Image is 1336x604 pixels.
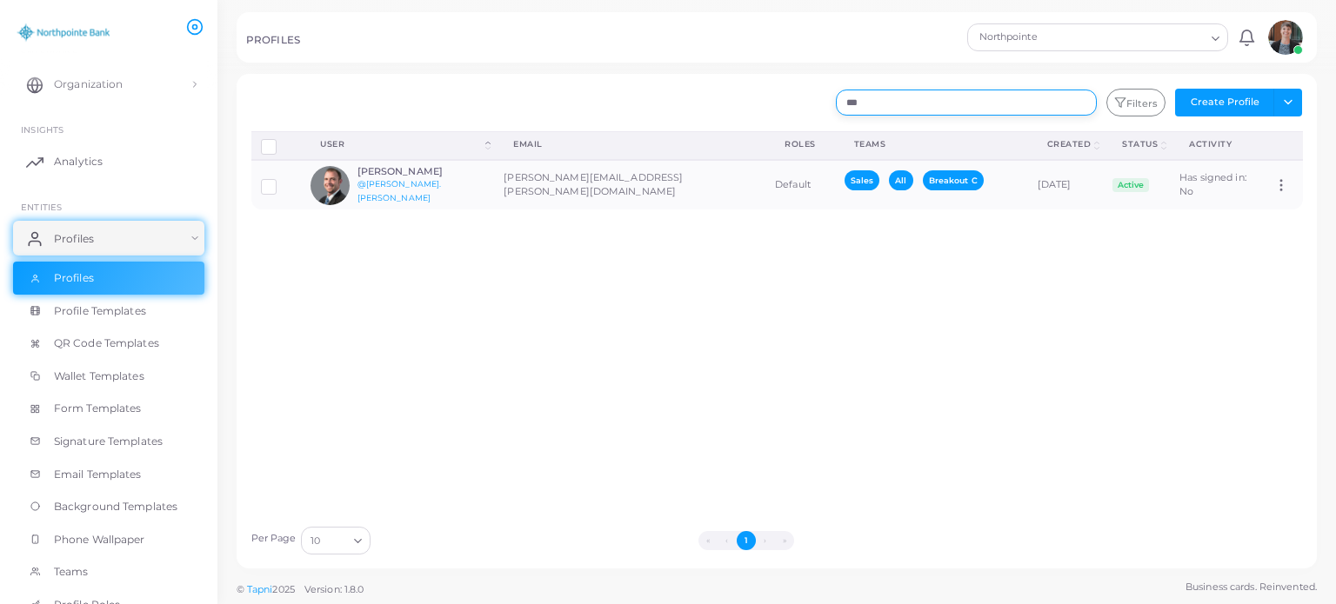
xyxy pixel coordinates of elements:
[13,295,204,328] a: Profile Templates
[13,262,204,295] a: Profiles
[54,564,89,580] span: Teams
[1028,160,1104,209] td: [DATE]
[1122,138,1158,150] div: Status
[13,360,204,393] a: Wallet Templates
[513,138,746,150] div: Email
[1175,89,1274,116] button: Create Profile
[320,138,482,150] div: User
[854,138,1009,150] div: Teams
[1189,138,1245,150] div: activity
[1112,178,1149,192] span: Active
[54,76,123,92] span: Organization
[1263,20,1307,55] a: avatar
[247,583,273,595] a: Tapni
[311,532,320,550] span: 10
[54,154,103,169] span: Analytics
[54,335,159,351] span: QR Code Templates
[54,270,94,286] span: Profiles
[311,166,350,205] img: avatar
[889,170,912,190] span: All
[785,138,816,150] div: Roles
[1179,171,1246,197] span: Has signed in: No
[301,527,371,554] div: Search for option
[13,67,204,102] a: Organization
[1106,89,1166,116] button: Filters
[765,160,835,209] td: Default
[54,434,163,449] span: Signature Templates
[1186,580,1317,594] span: Business cards. Reinvented.
[272,582,294,597] span: 2025
[375,531,1117,550] ul: Pagination
[304,583,364,595] span: Version: 1.8.0
[13,144,204,179] a: Analytics
[251,131,302,160] th: Row-selection
[54,401,142,416] span: Form Templates
[967,23,1228,51] div: Search for option
[13,327,204,360] a: QR Code Templates
[357,166,485,177] h6: [PERSON_NAME]
[322,531,347,550] input: Search for option
[13,425,204,458] a: Signature Templates
[54,532,145,548] span: Phone Wallpaper
[13,555,204,588] a: Teams
[13,221,204,256] a: Profiles
[246,34,300,46] h5: PROFILES
[494,160,765,209] td: [PERSON_NAME][EMAIL_ADDRESS][PERSON_NAME][DOMAIN_NAME]
[54,231,94,247] span: Profiles
[237,582,364,597] span: ©
[251,532,297,546] label: Per Page
[1047,138,1092,150] div: Created
[54,499,177,514] span: Background Templates
[54,368,144,384] span: Wallet Templates
[21,47,78,57] span: Enterprise
[357,179,442,202] a: @[PERSON_NAME].[PERSON_NAME]
[923,170,984,190] span: Breakout C
[21,202,62,212] span: ENTITIES
[21,124,63,135] span: INSIGHTS
[977,29,1103,46] span: Northpointe
[16,17,112,49] img: logo
[54,467,142,482] span: Email Templates
[13,523,204,556] a: Phone Wallpaper
[737,531,756,550] button: Go to page 1
[13,458,204,491] a: Email Templates
[54,303,146,319] span: Profile Templates
[1264,131,1302,160] th: Action
[1105,28,1205,47] input: Search for option
[13,392,204,425] a: Form Templates
[1268,20,1303,55] img: avatar
[13,490,204,523] a: Background Templates
[845,170,880,190] span: Sales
